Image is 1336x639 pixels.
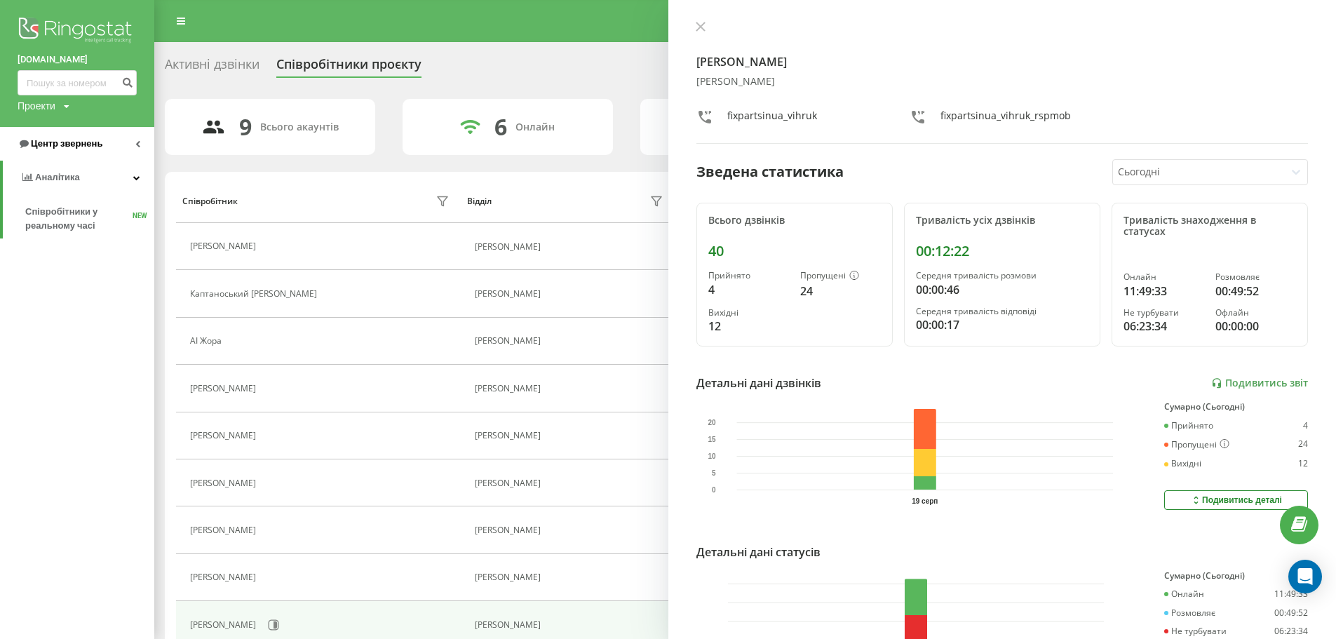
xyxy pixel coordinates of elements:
button: Подивитись деталі [1164,490,1308,510]
div: 6 [494,114,507,140]
div: [PERSON_NAME] [475,384,666,394]
div: Відділ [467,196,492,206]
div: Детальні дані статусів [696,544,821,560]
div: Співробітник [182,196,238,206]
div: [PERSON_NAME] [190,572,259,582]
div: [PERSON_NAME] [190,241,259,251]
div: [PERSON_NAME] [696,76,1309,88]
div: 11:49:33 [1124,283,1204,300]
div: Сумарно (Сьогодні) [1164,571,1308,581]
div: Проекти [18,99,55,113]
div: 12 [708,318,789,335]
span: Аналiтика [35,172,80,182]
div: 24 [800,283,881,300]
div: [PERSON_NAME] [475,336,666,346]
div: Тривалість усіх дзвінків [916,215,1088,227]
div: 40 [708,243,881,260]
div: [PERSON_NAME] [475,242,666,252]
div: Всього акаунтів [260,121,339,133]
div: 00:00:46 [916,281,1088,298]
div: АІ Жора [190,336,225,346]
div: 4 [1303,421,1308,431]
div: Онлайн [515,121,555,133]
div: Розмовляє [1164,608,1215,618]
div: [PERSON_NAME] [475,289,666,299]
div: Співробітники проєкту [276,57,421,79]
div: Не турбувати [1124,308,1204,318]
text: 5 [711,469,715,477]
div: 00:00:00 [1215,318,1296,335]
div: 12 [1298,459,1308,469]
div: [PERSON_NAME] [190,525,259,535]
div: 24 [1298,439,1308,450]
div: [PERSON_NAME] [190,431,259,440]
span: Співробітники у реальному часі [25,205,133,233]
div: Пропущені [800,271,881,282]
text: 19 серп [912,497,938,505]
div: [PERSON_NAME] [475,431,666,440]
div: 00:12:22 [916,243,1088,260]
div: Розмовляє [1215,272,1296,282]
div: Середня тривалість розмови [916,271,1088,281]
div: Подивитись деталі [1190,495,1282,506]
div: 06:23:34 [1124,318,1204,335]
div: 00:00:17 [916,316,1088,333]
div: Каптаноський [PERSON_NAME] [190,289,320,299]
div: Середня тривалість відповіді [916,307,1088,316]
text: 0 [711,486,715,494]
a: Аналiтика [3,161,154,194]
div: Сумарно (Сьогодні) [1164,402,1308,412]
div: Open Intercom Messenger [1288,560,1322,593]
div: 4 [708,281,789,298]
div: Детальні дані дзвінків [696,375,821,391]
div: 06:23:34 [1274,626,1308,636]
div: Онлайн [1164,589,1204,599]
div: [PERSON_NAME] [475,478,666,488]
div: Всього дзвінків [708,215,881,227]
div: 11:49:33 [1274,589,1308,599]
div: Вихідні [708,308,789,318]
a: Подивитись звіт [1211,377,1308,389]
div: fixpartsinua_vihruk_rspmob [940,109,1071,129]
div: Прийнято [1164,421,1213,431]
img: Ringostat logo [18,14,137,49]
div: [PERSON_NAME] [190,478,259,488]
div: [PERSON_NAME] [190,620,259,630]
div: Прийнято [708,271,789,281]
input: Пошук за номером [18,70,137,95]
div: Не турбувати [1164,626,1227,636]
div: Пропущені [1164,439,1229,450]
div: 9 [239,114,252,140]
div: Активні дзвінки [165,57,259,79]
div: [PERSON_NAME] [475,525,666,535]
div: Зведена статистика [696,161,844,182]
span: Центр звернень [31,138,102,149]
div: 00:49:52 [1274,608,1308,618]
div: Офлайн [1215,308,1296,318]
div: Онлайн [1124,272,1204,282]
a: [DOMAIN_NAME] [18,53,137,67]
div: [PERSON_NAME] [475,620,666,630]
div: fixpartsinua_vihruk [727,109,817,129]
text: 10 [708,452,716,460]
div: [PERSON_NAME] [475,572,666,582]
text: 20 [708,419,716,426]
h4: [PERSON_NAME] [696,53,1309,70]
div: 00:49:52 [1215,283,1296,300]
text: 15 [708,436,716,443]
a: Співробітники у реальному часіNEW [25,199,154,238]
div: Вихідні [1164,459,1201,469]
div: Тривалість знаходження в статусах [1124,215,1296,238]
div: [PERSON_NAME] [190,384,259,394]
